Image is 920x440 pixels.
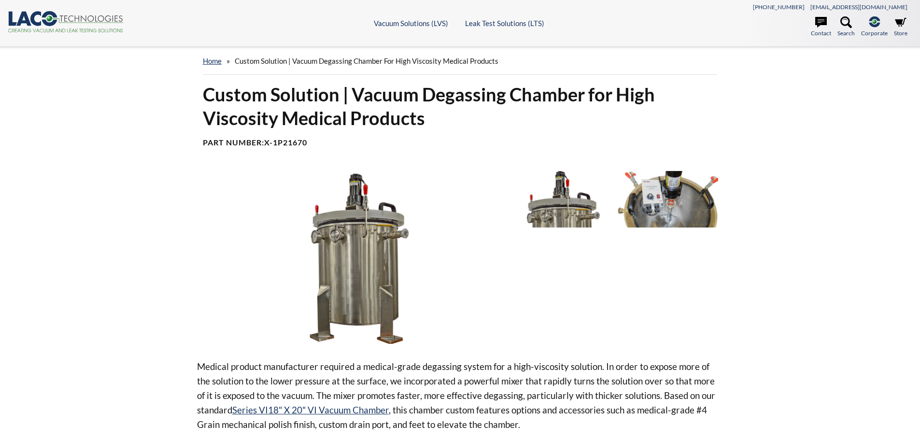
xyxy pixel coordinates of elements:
[753,3,805,11] a: [PHONE_NUMBER]
[268,404,389,415] a: 18" X 20" VI Vacuum Chamber
[197,171,505,344] img: Vacuum Degassing Chamber for High Viscosity Medical Products
[232,404,268,415] a: Series VI
[618,171,718,227] img: Top View of Vacuum Degassing Chamber for High Viscosity Medical Products
[512,171,613,227] img: Close up of Vacuum Degassing Chamber for High Viscosity Medical Products
[811,16,831,38] a: Contact
[197,359,723,432] p: Medical product manufacturer required a medical-grade degassing system for a high-viscosity solut...
[264,138,307,147] b: X-1P21670
[203,57,222,65] a: home
[810,3,907,11] a: [EMAIL_ADDRESS][DOMAIN_NAME]
[374,19,448,28] a: Vacuum Solutions (LVS)
[203,83,718,130] h1: Custom Solution | Vacuum Degassing Chamber for High Viscosity Medical Products
[235,57,498,65] span: Custom Solution | Vacuum Degassing Chamber for High Viscosity Medical Products
[837,16,855,38] a: Search
[465,19,544,28] a: Leak Test Solutions (LTS)
[861,28,888,38] span: Corporate
[203,138,718,148] h4: Part Number:
[203,47,718,75] div: »
[894,16,907,38] a: Store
